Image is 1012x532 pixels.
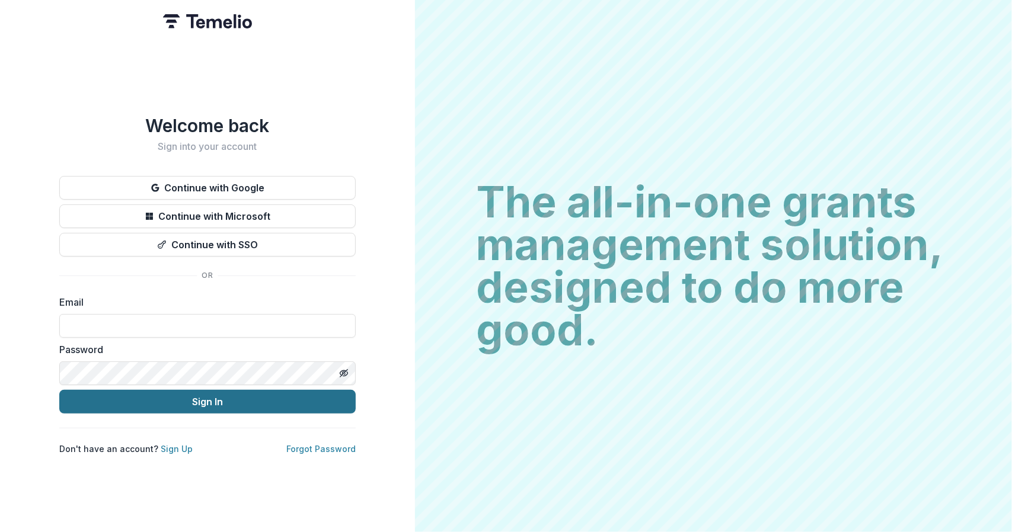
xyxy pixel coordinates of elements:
img: Temelio [163,14,252,28]
p: Don't have an account? [59,443,193,455]
button: Continue with Microsoft [59,204,356,228]
button: Continue with SSO [59,233,356,257]
label: Password [59,342,349,357]
a: Forgot Password [286,444,356,454]
button: Continue with Google [59,176,356,200]
button: Toggle password visibility [334,364,353,383]
label: Email [59,295,349,309]
button: Sign In [59,390,356,414]
h2: Sign into your account [59,141,356,152]
h1: Welcome back [59,115,356,136]
a: Sign Up [161,444,193,454]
